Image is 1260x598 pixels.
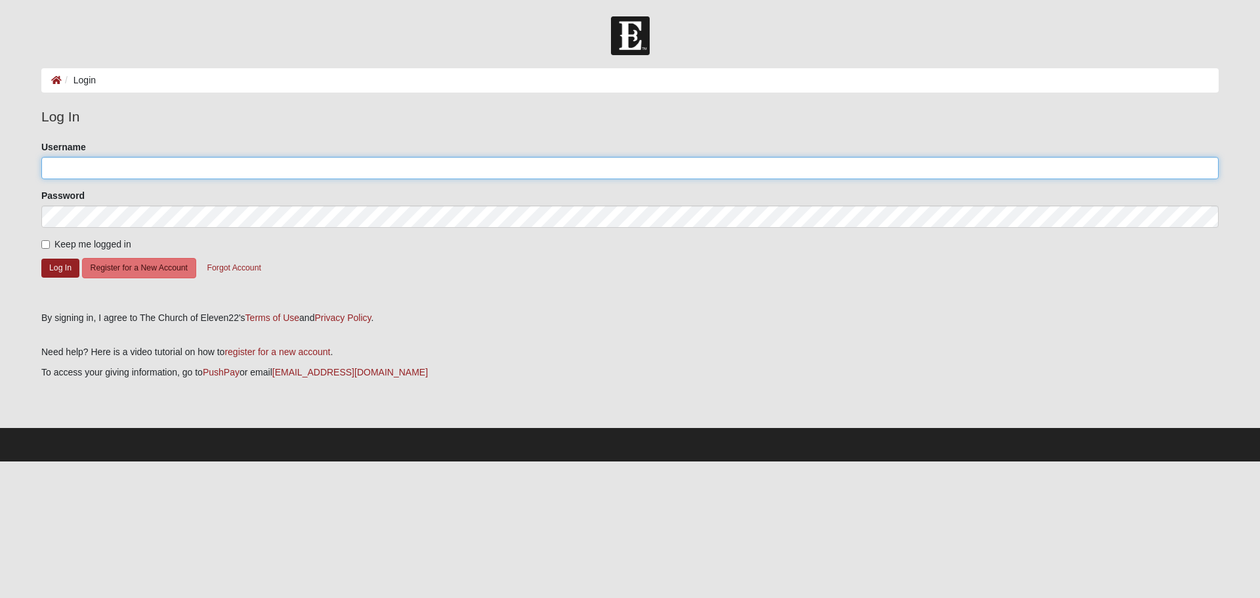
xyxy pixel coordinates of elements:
p: To access your giving information, go to or email [41,366,1219,379]
span: Keep me logged in [54,239,131,249]
a: Terms of Use [245,312,299,323]
button: Log In [41,259,79,278]
legend: Log In [41,106,1219,127]
label: Password [41,189,85,202]
li: Login [62,74,96,87]
p: Need help? Here is a video tutorial on how to . [41,345,1219,359]
a: Privacy Policy [314,312,371,323]
button: Register for a New Account [82,258,196,278]
img: Church of Eleven22 Logo [611,16,650,55]
div: By signing in, I agree to The Church of Eleven22's and . [41,311,1219,325]
a: PushPay [203,367,240,377]
label: Username [41,140,86,154]
a: register for a new account [224,347,330,357]
a: [EMAIL_ADDRESS][DOMAIN_NAME] [272,367,428,377]
input: Keep me logged in [41,240,50,249]
button: Forgot Account [199,258,270,278]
